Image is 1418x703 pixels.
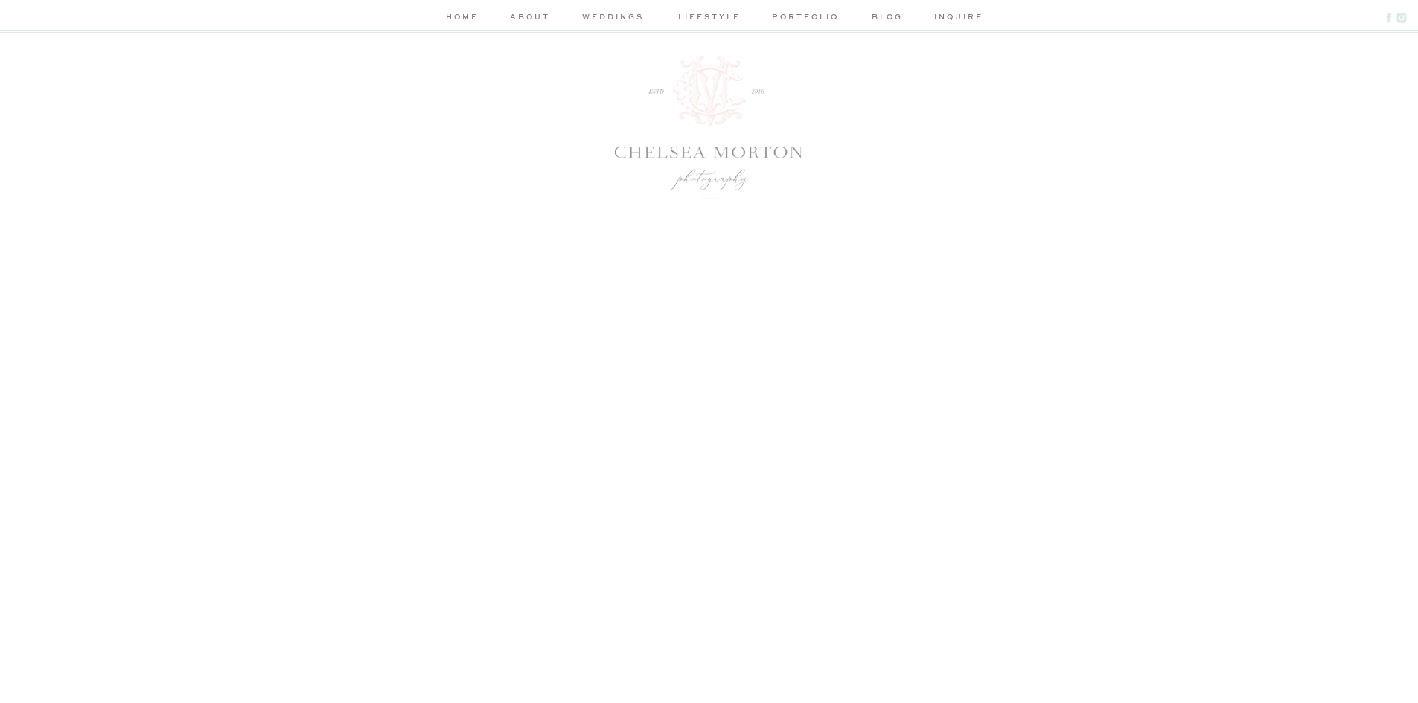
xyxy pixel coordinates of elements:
a: portfolio [770,10,841,26]
a: weddings [578,10,648,26]
a: about [508,10,552,26]
a: lifestyle [674,10,745,26]
a: home [443,10,482,26]
a: inquire [934,10,977,26]
a: blog [866,10,909,26]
